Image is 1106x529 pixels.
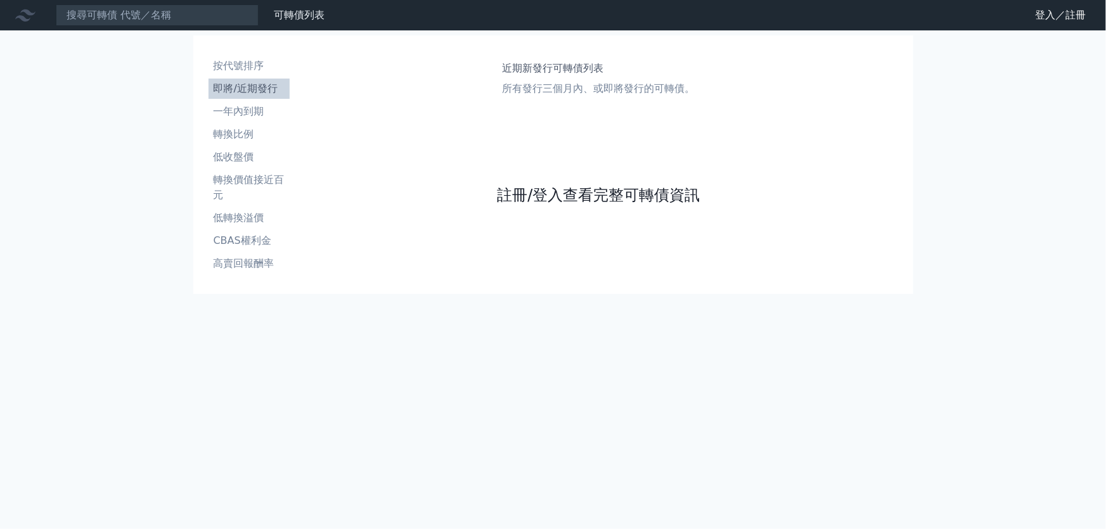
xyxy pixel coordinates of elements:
a: 低轉換溢價 [209,208,290,228]
li: 低轉換溢價 [209,210,290,226]
a: 即將/近期發行 [209,79,290,99]
a: 低收盤價 [209,147,290,167]
li: 轉換價值接近百元 [209,172,290,203]
a: 轉換價值接近百元 [209,170,290,205]
a: 註冊/登入查看完整可轉債資訊 [497,185,700,205]
li: 一年內到期 [209,104,290,119]
p: 所有發行三個月內、或即將發行的可轉債。 [503,81,695,96]
h1: 近期新發行可轉債列表 [503,61,695,76]
li: 低收盤價 [209,150,290,165]
li: 即將/近期發行 [209,81,290,96]
a: CBAS權利金 [209,231,290,251]
li: 轉換比例 [209,127,290,142]
li: 高賣回報酬率 [209,256,290,271]
a: 轉換比例 [209,124,290,144]
li: 按代號排序 [209,58,290,73]
a: 可轉債列表 [274,9,325,21]
li: CBAS權利金 [209,233,290,248]
a: 高賣回報酬率 [209,253,290,274]
a: 一年內到期 [209,101,290,122]
a: 登入／註冊 [1025,5,1096,25]
input: 搜尋可轉債 代號／名稱 [56,4,259,26]
a: 按代號排序 [209,56,290,76]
